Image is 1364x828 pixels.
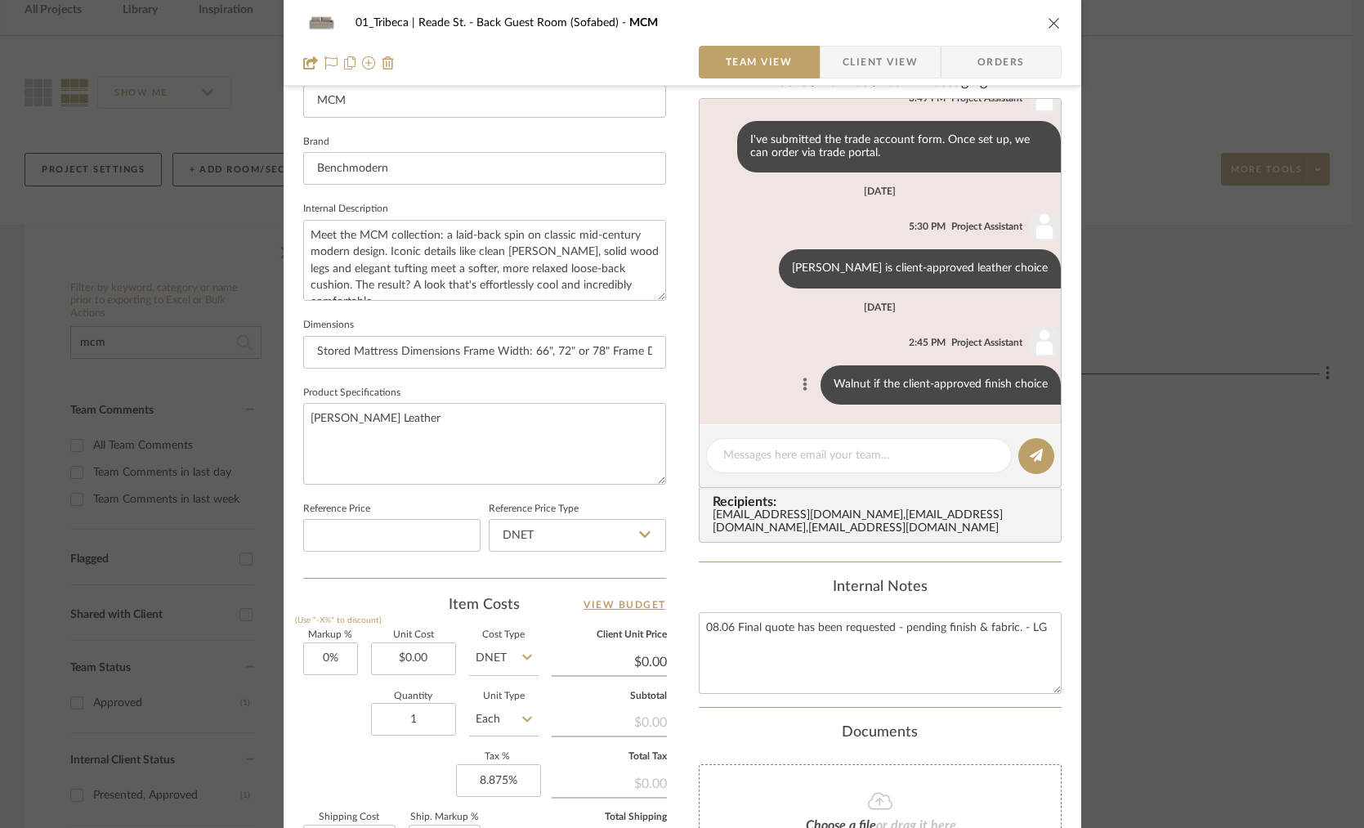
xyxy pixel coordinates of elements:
[371,631,456,639] label: Unit Cost
[552,813,667,821] label: Total Shipping
[1028,210,1061,243] img: user_avatar.png
[779,249,1061,289] div: [PERSON_NAME] is client-approved leather choice
[737,121,1061,173] div: I've submitted the trade account form. Once set up, we can order via trade portal.
[699,579,1062,597] div: Internal Notes
[303,205,388,213] label: Internal Description
[713,495,1054,509] span: Recipients:
[909,335,946,350] div: 2:45 PM
[409,813,481,821] label: Ship. Markup %
[303,389,400,397] label: Product Specifications
[552,768,667,797] div: $0.00
[713,509,1054,535] div: [EMAIL_ADDRESS][DOMAIN_NAME] , [EMAIL_ADDRESS][DOMAIN_NAME] , [EMAIL_ADDRESS][DOMAIN_NAME]
[303,631,358,639] label: Markup %
[303,138,329,146] label: Brand
[303,336,666,369] input: Enter the dimensions of this item
[552,631,667,639] label: Client Unit Price
[1047,16,1062,30] button: close
[909,219,946,234] div: 5:30 PM
[552,692,667,700] label: Subtotal
[726,46,793,78] span: Team View
[552,753,667,761] label: Total Tax
[303,321,354,329] label: Dimensions
[951,335,1022,350] div: Project Assistant
[584,595,666,615] a: View Budget
[489,505,579,513] label: Reference Price Type
[959,46,1043,78] span: Orders
[469,631,539,639] label: Cost Type
[303,152,666,185] input: Enter Brand
[951,219,1022,234] div: Project Assistant
[629,17,658,29] span: MCM
[552,706,667,736] div: $0.00
[864,186,896,197] div: [DATE]
[843,46,918,78] span: Client View
[864,302,896,313] div: [DATE]
[821,365,1061,405] div: Walnut if the client-approved finish choice
[1028,326,1061,359] img: user_avatar.png
[371,692,456,700] label: Quantity
[476,17,629,29] span: Back Guest Room (Sofabed)
[469,692,539,700] label: Unit Type
[382,56,395,69] img: Remove from project
[356,17,476,29] span: 01_Tribeca | Reade St.
[456,753,539,761] label: Tax %
[303,85,666,118] input: Enter Item Name
[303,505,370,513] label: Reference Price
[303,813,396,821] label: Shipping Cost
[303,595,666,615] div: Item Costs
[699,724,1062,742] div: Documents
[303,7,342,39] img: ed4ba12d-516e-4ef9-b5d4-dfeb2c4c6960_48x40.jpg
